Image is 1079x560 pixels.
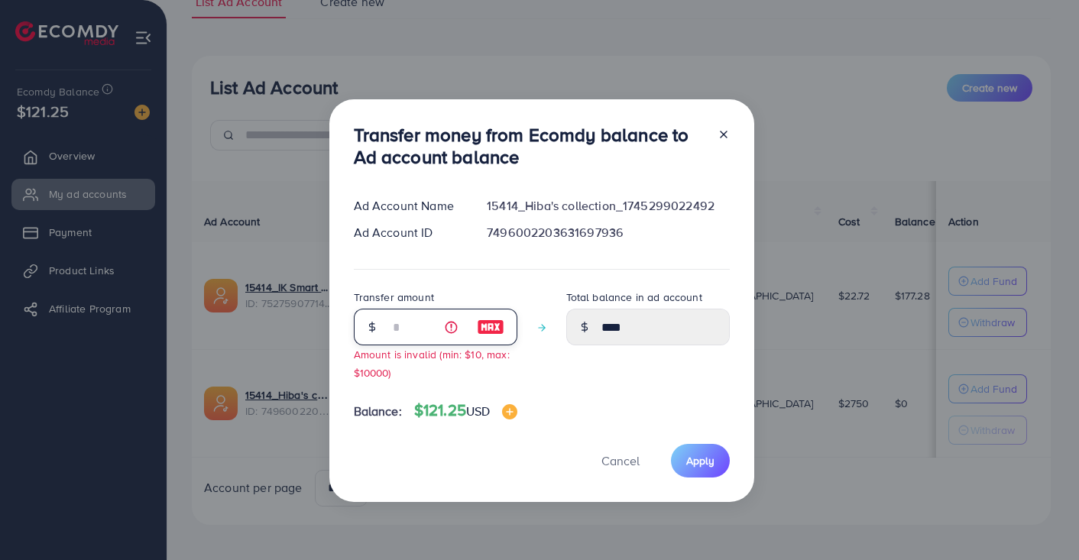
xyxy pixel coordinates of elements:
div: Ad Account Name [342,197,475,215]
div: 15414_Hiba's collection_1745299022492 [475,197,741,215]
h3: Transfer money from Ecomdy balance to Ad account balance [354,124,705,168]
span: Apply [686,453,714,468]
div: 7496002203631697936 [475,224,741,241]
span: Cancel [601,452,640,469]
label: Total balance in ad account [566,290,702,305]
small: Amount is invalid (min: $10, max: $10000) [354,347,510,379]
h4: $121.25 [414,401,518,420]
img: image [477,318,504,336]
iframe: Chat [1014,491,1068,549]
button: Apply [671,444,730,477]
span: Balance: [354,403,402,420]
button: Cancel [582,444,659,477]
label: Transfer amount [354,290,434,305]
img: image [502,404,517,419]
span: USD [466,403,490,419]
div: Ad Account ID [342,224,475,241]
